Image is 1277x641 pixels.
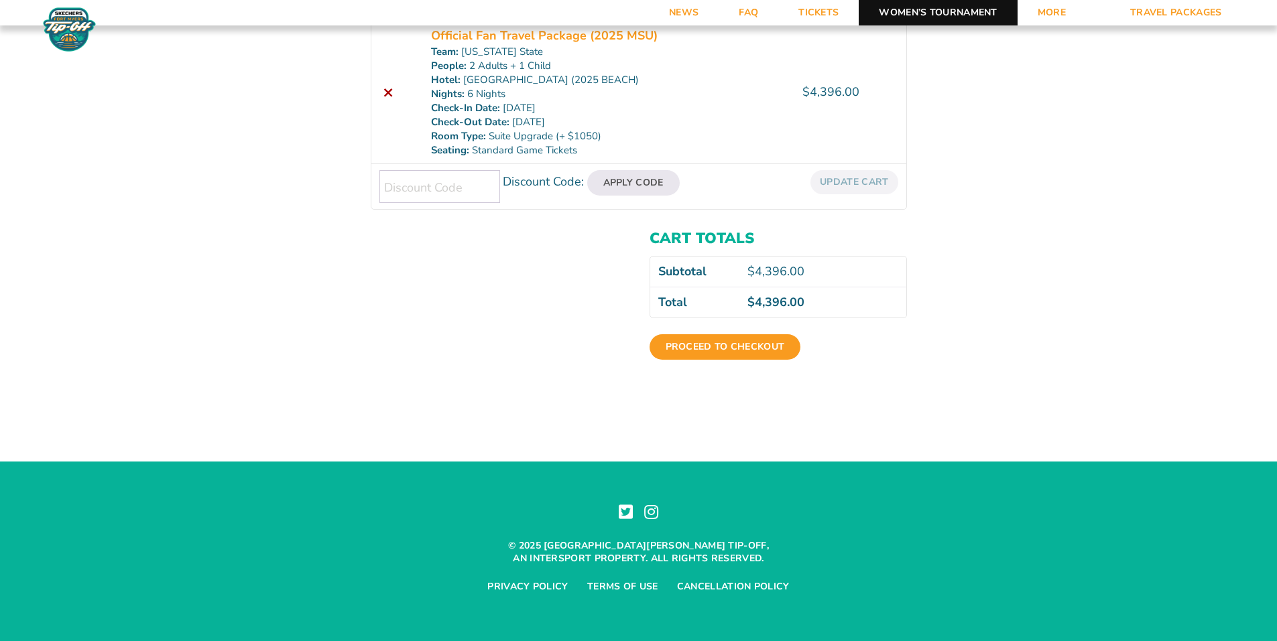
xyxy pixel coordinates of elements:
p: © 2025 [GEOGRAPHIC_DATA][PERSON_NAME] Tip-off, an Intersport property. All rights reserved. [505,540,773,564]
span: $ [747,263,755,279]
p: 6 Nights [431,87,786,101]
a: Privacy Policy [487,581,568,593]
p: Standard Game Tickets [431,143,786,157]
a: Terms of Use [587,581,658,593]
input: Discount Code [379,170,500,203]
p: [GEOGRAPHIC_DATA] (2025 BEACH) [431,73,786,87]
h2: Cart totals [650,230,907,247]
th: Subtotal [650,257,740,287]
a: Proceed to checkout [650,334,801,360]
dt: Seating: [431,143,469,157]
p: 2 Adults + 1 Child [431,59,786,73]
span: $ [802,84,810,100]
dt: Nights: [431,87,465,101]
th: Total [650,287,740,317]
p: [DATE] [431,101,786,115]
dt: Hotel: [431,73,461,87]
a: Official Fan Travel Package (2025 MSU) [431,27,658,45]
dt: Room Type: [431,129,486,143]
label: Discount Code: [503,173,584,190]
a: Cancellation Policy [677,581,790,593]
dt: Team: [431,45,459,59]
bdi: 4,396.00 [802,84,859,100]
dt: Check-In Date: [431,101,500,115]
bdi: 4,396.00 [747,294,804,310]
img: Fort Myers Tip-Off [40,7,99,52]
bdi: 4,396.00 [747,263,804,279]
p: [DATE] [431,115,786,129]
dt: People: [431,59,467,73]
button: Update cart [810,170,898,194]
a: Remove this item [379,83,398,101]
dt: Check-Out Date: [431,115,509,129]
button: Apply Code [587,170,680,196]
span: $ [747,294,755,310]
p: Suite Upgrade (+ $1050) [431,129,786,143]
p: [US_STATE] State [431,45,786,59]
